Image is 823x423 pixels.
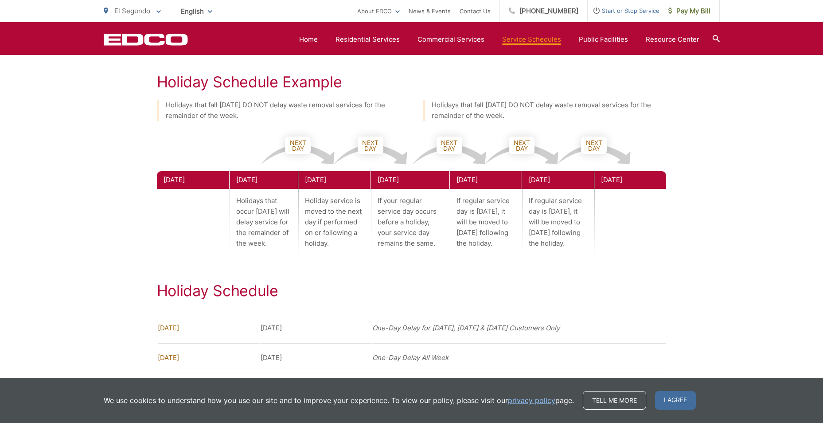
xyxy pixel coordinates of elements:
[261,373,371,402] td: [DATE]
[372,343,666,372] td: One-Day Delay All Week
[298,189,370,255] p: Holiday service is moved to the next day if performed on or following a holiday.
[158,373,260,402] td: [DATE]
[157,171,229,189] div: [DATE]
[508,395,555,406] a: privacy policy
[166,100,401,121] p: Holidays that fall [DATE] DO NOT delay waste removal services for the remainder of the week.
[285,137,311,154] span: Next Day
[409,6,451,16] a: News & Events
[114,7,150,15] span: El Segundo
[157,282,667,300] h2: Holiday Schedule
[417,34,484,45] a: Commercial Services
[522,189,594,255] p: If regular service day is [DATE], it will be moved to [DATE] following the holiday.
[460,6,491,16] a: Contact Us
[261,314,371,342] td: [DATE]
[358,137,383,154] span: Next Day
[581,137,607,154] span: Next Day
[230,171,298,189] div: [DATE]
[335,34,400,45] a: Residential Services
[432,100,667,121] p: Holidays that fall [DATE] DO NOT delay waste removal services for the remainder of the week.
[437,137,462,154] span: Next Day
[646,34,699,45] a: Resource Center
[158,343,260,372] td: [DATE]
[104,33,188,46] a: EDCD logo. Return to the homepage.
[371,171,449,189] div: [DATE]
[583,391,646,410] a: Tell me more
[299,34,318,45] a: Home
[371,189,449,255] p: If your regular service day occurs before a holiday, your service day remains the same.
[104,395,574,406] p: We use cookies to understand how you use our site and to improve your experience. To view our pol...
[509,137,534,154] span: Next Day
[298,171,370,189] div: [DATE]
[174,4,219,19] span: English
[450,189,522,255] p: If regular service day is [DATE], it will be moved to [DATE] following the holiday.
[502,34,561,45] a: Service Schedules
[655,391,696,410] span: I agree
[372,314,666,342] td: One-Day Delay for [DATE], [DATE] & [DATE] Customers Only
[357,6,400,16] a: About EDCO
[668,6,710,16] span: Pay My Bill
[450,171,522,189] div: [DATE]
[261,343,371,372] td: [DATE]
[522,171,594,189] div: [DATE]
[158,314,260,342] td: [DATE]
[372,373,666,402] td: One-Day Delay for [DATE] Customers Only
[230,189,298,255] p: Holidays that occur [DATE] will delay service for the remainder of the week.
[594,171,666,189] div: [DATE]
[579,34,628,45] a: Public Facilities
[157,73,667,91] h2: Holiday Schedule Example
